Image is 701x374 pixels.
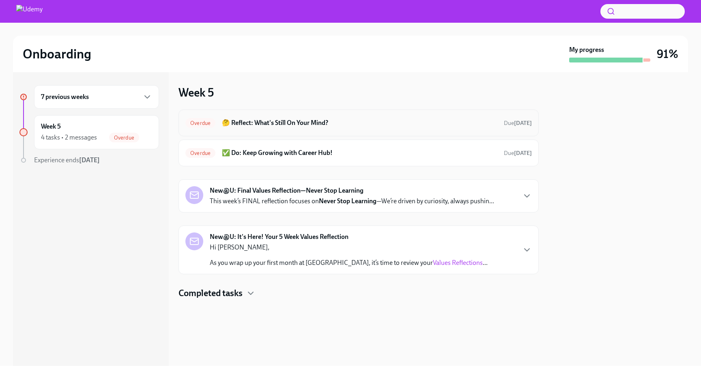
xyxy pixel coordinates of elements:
[222,148,497,157] h6: ✅ Do: Keep Growing with Career Hub!
[34,156,100,164] span: Experience ends
[504,120,532,127] span: Due
[210,186,363,195] strong: New@U: Final Values Reflection—Never Stop Learning
[178,287,539,299] div: Completed tasks
[79,156,100,164] strong: [DATE]
[210,243,488,252] p: Hi [PERSON_NAME],
[178,85,214,100] h3: Week 5
[185,146,532,159] a: Overdue✅ Do: Keep Growing with Career Hub!Due[DATE]
[185,116,532,129] a: Overdue🤔 Reflect: What's Still On Your Mind?Due[DATE]
[23,46,91,62] h2: Onboarding
[514,150,532,157] strong: [DATE]
[504,150,532,157] span: Due
[41,122,61,131] h6: Week 5
[657,47,678,61] h3: 91%
[109,135,139,141] span: Overdue
[19,115,159,149] a: Week 54 tasks • 2 messagesOverdue
[178,287,243,299] h4: Completed tasks
[210,232,348,241] strong: New@U: It's Here! Your 5 Week Values Reflection
[41,92,89,101] h6: 7 previous weeks
[41,133,97,142] div: 4 tasks • 2 messages
[16,5,43,18] img: Udemy
[210,258,488,267] p: As you wrap up your first month at [GEOGRAPHIC_DATA], it’s time to review your ...
[569,45,604,54] strong: My progress
[185,120,215,126] span: Overdue
[210,197,494,206] p: This week’s FINAL reflection focuses on —We’re driven by curiosity, always pushin...
[319,197,376,205] strong: Never Stop Learning
[222,118,497,127] h6: 🤔 Reflect: What's Still On Your Mind?
[504,149,532,157] span: October 11th, 2025 05:30
[433,259,483,267] a: Values Reflections
[185,150,215,156] span: Overdue
[514,120,532,127] strong: [DATE]
[504,119,532,127] span: October 11th, 2025 05:30
[34,85,159,109] div: 7 previous weeks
